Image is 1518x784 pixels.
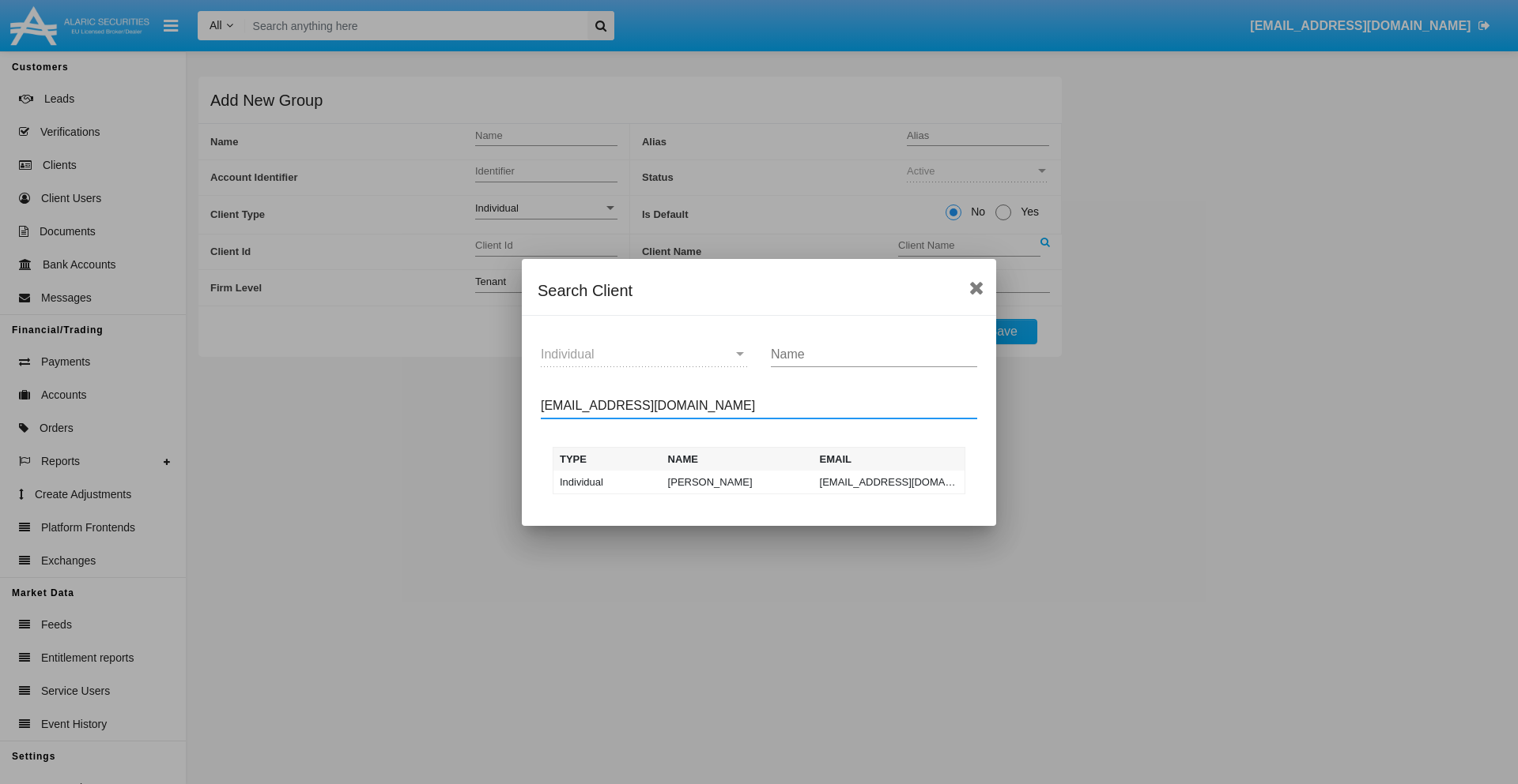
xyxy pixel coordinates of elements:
th: Email [814,447,965,471]
td: Individual [553,471,662,494]
th: Type [553,447,662,471]
th: Name [662,447,814,471]
span: Individual [541,347,595,361]
div: Search Client [538,278,980,303]
td: [PERSON_NAME] [662,471,814,494]
td: [EMAIL_ADDRESS][DOMAIN_NAME] [814,471,965,494]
